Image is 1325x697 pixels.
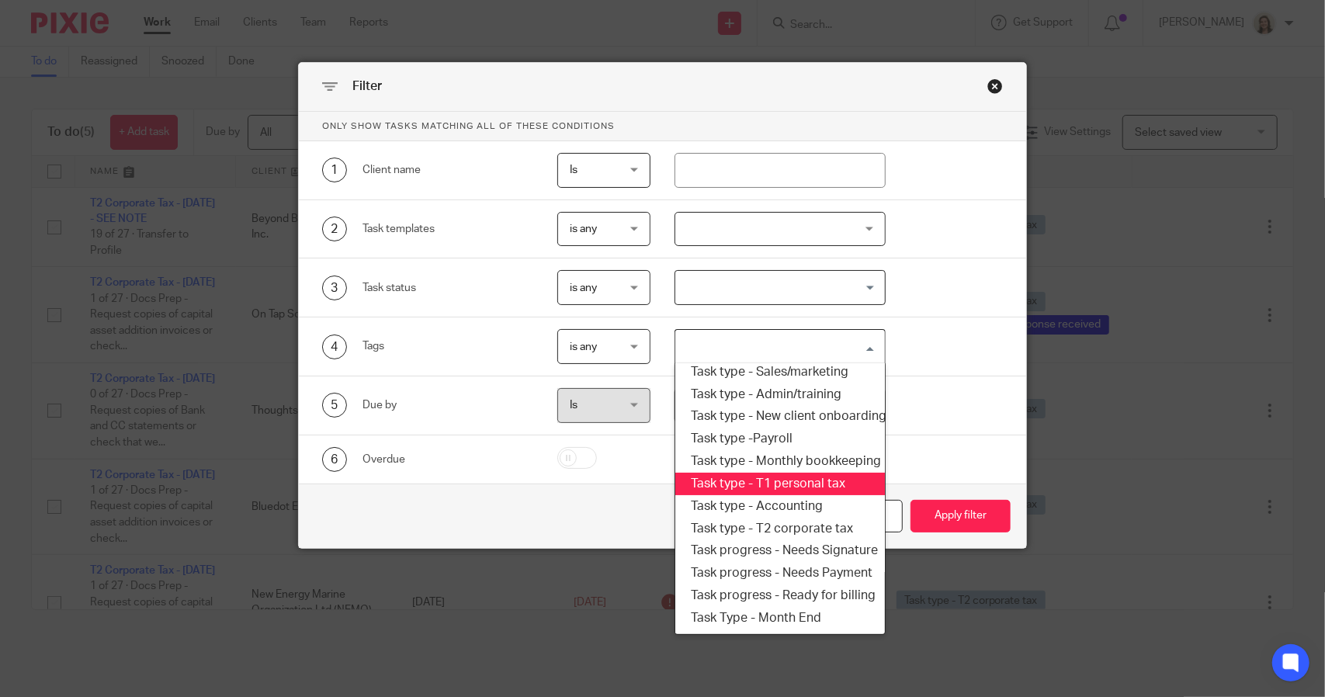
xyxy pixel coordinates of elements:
[570,283,597,293] span: is any
[362,280,532,296] div: Task status
[570,224,597,234] span: is any
[675,270,885,305] div: Search for option
[675,405,884,428] li: Task type - New client onboarding
[675,539,884,562] li: Task progress - Needs Signature
[675,329,885,364] div: Search for option
[322,335,347,359] div: 4
[677,274,876,301] input: Search for option
[675,607,884,629] li: Task Type - Month End
[322,393,347,418] div: 5
[299,112,1026,141] p: Only show tasks matching all of these conditions
[675,361,884,383] li: Task type - Sales/marketing
[675,450,884,473] li: Task type - Monthly bookkeeping
[675,518,884,540] li: Task type - T2 corporate tax
[570,342,597,352] span: is any
[352,80,382,92] span: Filter
[987,78,1003,94] div: Close this dialog window
[570,400,578,411] span: Is
[322,276,347,300] div: 3
[362,162,532,178] div: Client name
[362,338,532,354] div: Tags
[362,397,532,413] div: Due by
[675,428,884,450] li: Task type -Payroll
[675,473,884,495] li: Task type - T1 personal tax
[675,495,884,518] li: Task type - Accounting
[322,217,347,241] div: 2
[675,584,884,607] li: Task progress - Ready for billing
[675,383,884,406] li: Task type - Admin/training
[675,562,884,584] li: Task progress - Needs Payment
[322,158,347,182] div: 1
[911,500,1011,533] button: Apply filter
[362,452,532,467] div: Overdue
[362,221,532,237] div: Task templates
[322,447,347,472] div: 6
[570,165,578,175] span: Is
[677,333,876,360] input: Search for option
[675,629,884,652] li: Task Type - Mid Month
